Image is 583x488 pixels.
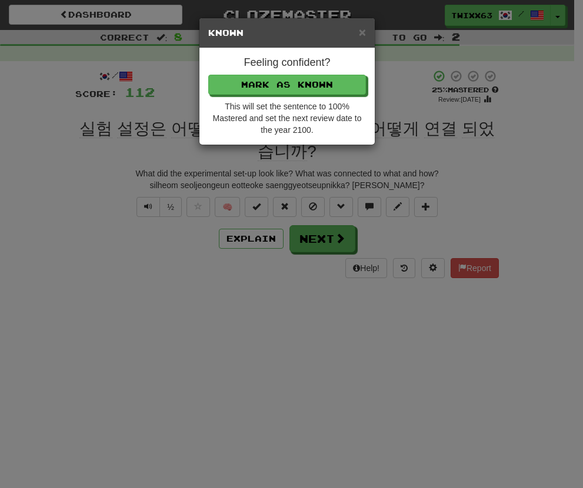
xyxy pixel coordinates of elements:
h4: Feeling confident? [208,57,366,69]
button: Mark as Known [208,75,366,95]
div: This will set the sentence to 100% Mastered and set the next review date to the year 2100. [208,101,366,136]
button: Close [359,26,366,38]
h5: Known [208,27,366,39]
span: × [359,25,366,39]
